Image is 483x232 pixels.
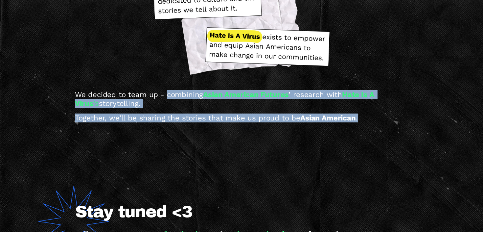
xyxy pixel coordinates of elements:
span: Together, we’ll be sharing the stories that make us proud to be . [75,114,358,122]
span: We decided to team up - combining [75,90,203,99]
span: ’ research with [288,90,342,99]
span: storytelling. [99,99,141,108]
strong: Asian American Futures [203,90,288,99]
span: ’s [75,90,376,108]
strong: Asian American [300,114,356,122]
h2: Stay tuned <3 [75,203,408,220]
strong: Hate Is A Virus [75,90,376,108]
